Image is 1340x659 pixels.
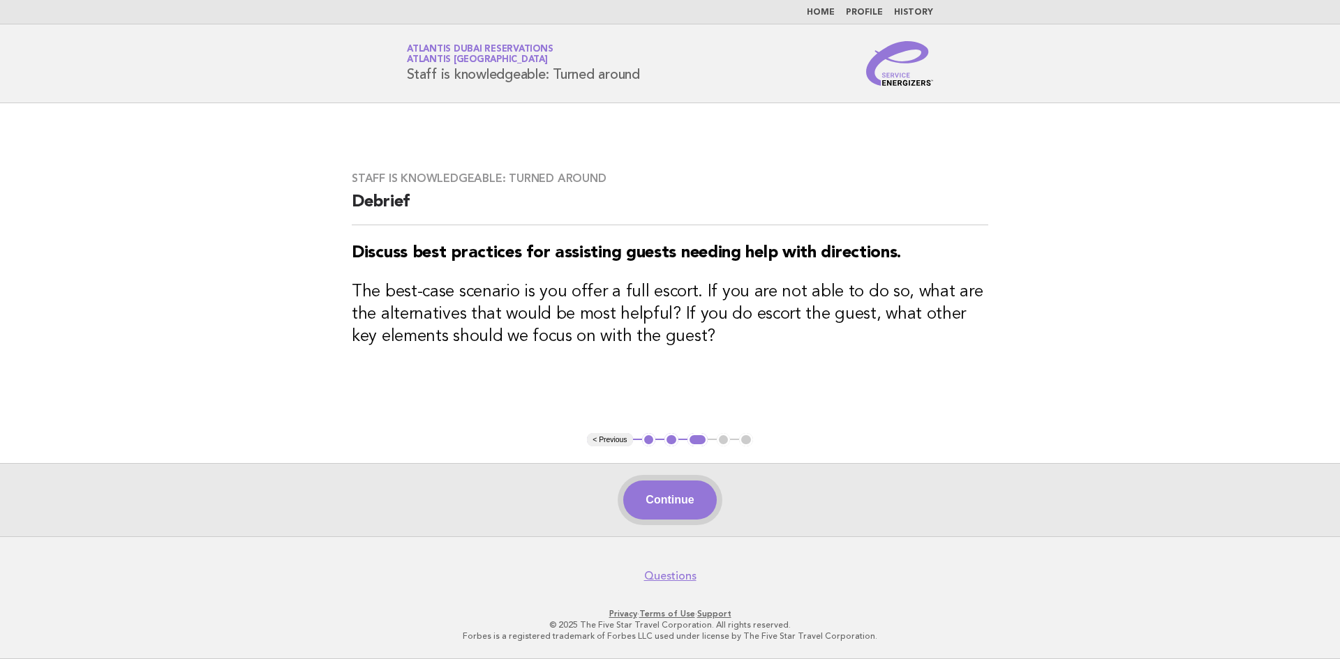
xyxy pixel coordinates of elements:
[352,245,901,262] strong: Discuss best practices for assisting guests needing help with directions.
[407,56,548,65] span: Atlantis [GEOGRAPHIC_DATA]
[697,609,731,619] a: Support
[609,609,637,619] a: Privacy
[894,8,933,17] a: History
[352,172,988,185] h3: Staff is knowledgeable: Turned around
[407,45,640,82] h1: Staff is knowledgeable: Turned around
[687,433,708,447] button: 3
[866,41,933,86] img: Service Energizers
[846,8,883,17] a: Profile
[623,480,716,520] button: Continue
[642,433,656,447] button: 1
[807,8,835,17] a: Home
[664,433,678,447] button: 2
[644,569,697,583] a: Questions
[407,45,553,64] a: Atlantis Dubai ReservationsAtlantis [GEOGRAPHIC_DATA]
[243,608,1097,619] p: · ·
[352,191,988,225] h2: Debrief
[639,609,695,619] a: Terms of Use
[243,619,1097,630] p: © 2025 The Five Star Travel Corporation. All rights reserved.
[352,281,988,348] h3: The best-case scenario is you offer a full escort. If you are not able to do so, what are the alt...
[243,630,1097,642] p: Forbes is a registered trademark of Forbes LLC used under license by The Five Star Travel Corpora...
[587,433,632,447] button: < Previous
